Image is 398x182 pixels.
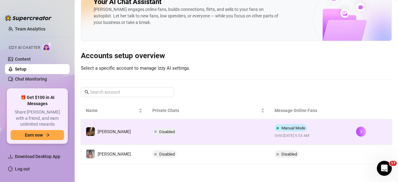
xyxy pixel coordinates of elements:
[81,65,190,71] span: Select a specific account to manage Izzy AI settings.
[152,107,260,114] span: Private Chats
[15,26,45,31] a: Team Analytics
[281,152,297,156] span: Disabled
[45,133,50,137] span: arrow-right
[9,45,40,51] span: Izzy AI Chatter
[5,15,52,21] img: logo-BBDzfeDw.svg
[356,127,366,137] button: right
[15,166,30,171] a: Log out
[390,161,397,166] span: 17
[8,154,13,159] span: download
[159,129,175,134] span: Disabled
[270,102,351,119] th: Message Online Fans
[43,42,52,51] img: AI Chatter
[81,102,147,119] th: Name
[86,150,95,158] img: Sara
[275,133,310,139] span: Until: [DATE] 6:53 AM
[94,6,280,26] div: [PERSON_NAME] engages online fans, builds connections, flirts, and sells to your fans on autopilo...
[81,51,392,61] h3: Accounts setup overview
[359,129,363,134] span: right
[15,77,47,82] a: Chat Monitoring
[377,161,392,176] iframe: Intercom live chat
[159,152,175,156] span: Disabled
[11,109,64,128] span: Share [PERSON_NAME] with a friend, and earn unlimited rewards
[86,107,137,114] span: Name
[25,133,43,138] span: Earn now
[86,127,95,136] img: Ainsley
[11,95,64,107] span: 🎁 Get $100 in AI Messages
[15,154,60,159] span: Download Desktop App
[15,57,31,62] a: Content
[15,67,26,72] a: Setup
[85,90,89,94] span: search
[11,130,64,140] button: Earn nowarrow-right
[90,89,165,96] input: Search account
[281,126,305,130] span: Manual Mode
[98,152,131,156] span: [PERSON_NAME]
[98,129,131,134] span: [PERSON_NAME]
[147,102,270,119] th: Private Chats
